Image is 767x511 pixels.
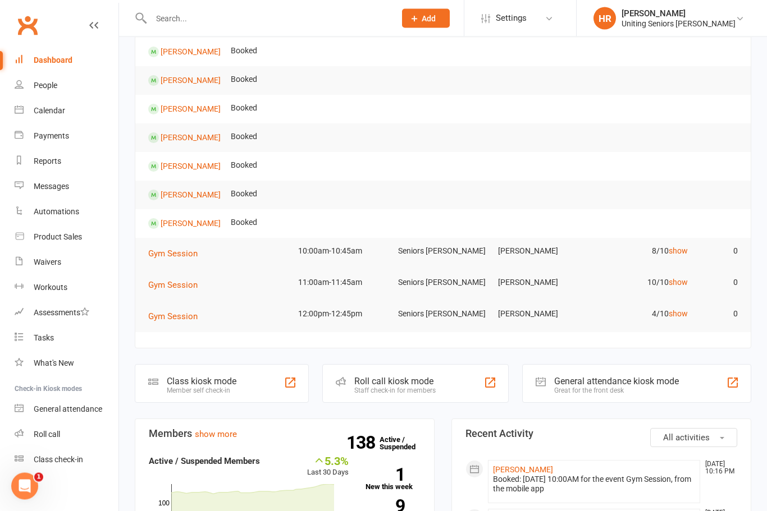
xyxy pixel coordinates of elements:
[366,467,405,484] strong: 1
[15,98,118,123] a: Calendar
[226,95,262,122] td: Booked
[15,325,118,351] a: Tasks
[15,422,118,447] a: Roll call
[226,153,262,179] td: Booked
[161,104,221,113] a: [PERSON_NAME]
[15,275,118,300] a: Workouts
[148,312,198,322] span: Gym Session
[593,301,693,328] td: 4/10
[650,429,737,448] button: All activities
[34,207,79,216] div: Automations
[393,301,493,328] td: Seniors [PERSON_NAME]
[149,457,260,467] strong: Active / Suspended Members
[422,14,436,23] span: Add
[346,435,380,452] strong: 138
[496,6,527,31] span: Settings
[11,473,38,500] iframe: Intercom live chat
[493,475,695,494] div: Booked: [DATE] 10:00AM for the event Gym Session, from the mobile app
[15,73,118,98] a: People
[226,210,262,236] td: Booked
[148,11,387,26] input: Search...
[366,468,421,491] a: 1New this week
[669,310,688,319] a: show
[34,430,60,439] div: Roll call
[148,280,198,291] span: Gym Session
[226,38,262,65] td: Booked
[34,257,61,266] div: Waivers
[293,270,393,296] td: 11:00am-11:45am
[15,174,118,199] a: Messages
[161,47,221,56] a: [PERSON_NAME]
[226,124,262,150] td: Booked
[15,397,118,422] a: General attendance kiosk mode
[307,455,349,467] div: 5.3%
[663,433,710,443] span: All activities
[493,301,593,328] td: [PERSON_NAME]
[669,278,688,287] a: show
[161,76,221,85] a: [PERSON_NAME]
[161,133,221,142] a: [PERSON_NAME]
[307,455,349,479] div: Last 30 Days
[167,387,236,395] div: Member self check-in
[34,358,74,367] div: What's New
[380,428,429,459] a: 138Active / Suspended
[354,387,436,395] div: Staff check-in for members
[148,247,206,261] button: Gym Session
[622,19,736,29] div: Uniting Seniors [PERSON_NAME]
[15,199,118,224] a: Automations
[15,250,118,275] a: Waivers
[34,455,83,464] div: Class check-in
[393,270,493,296] td: Seniors [PERSON_NAME]
[148,279,206,292] button: Gym Session
[593,238,693,265] td: 8/10
[15,149,118,174] a: Reports
[465,429,737,440] h3: Recent Activity
[34,56,72,65] div: Dashboard
[293,301,393,328] td: 12:00pm-12:45pm
[493,238,593,265] td: [PERSON_NAME]
[34,308,89,317] div: Assessments
[693,238,743,265] td: 0
[693,301,743,328] td: 0
[226,67,262,93] td: Booked
[15,447,118,472] a: Class kiosk mode
[34,182,69,191] div: Messages
[34,283,67,292] div: Workouts
[161,190,221,199] a: [PERSON_NAME]
[148,249,198,259] span: Gym Session
[493,466,553,475] a: [PERSON_NAME]
[554,376,679,387] div: General attendance kiosk mode
[34,81,57,90] div: People
[15,224,118,250] a: Product Sales
[34,473,43,482] span: 1
[554,387,679,395] div: Great for the front desk
[669,247,688,256] a: show
[393,238,493,265] td: Seniors [PERSON_NAME]
[493,270,593,296] td: [PERSON_NAME]
[293,238,393,265] td: 10:00am-10:45am
[700,461,737,476] time: [DATE] 10:16 PM
[195,430,237,440] a: show more
[34,333,54,342] div: Tasks
[34,232,82,241] div: Product Sales
[34,404,102,413] div: General attendance
[34,106,65,115] div: Calendar
[167,376,236,387] div: Class kiosk mode
[593,270,693,296] td: 10/10
[15,123,118,149] a: Payments
[34,131,69,140] div: Payments
[161,162,221,171] a: [PERSON_NAME]
[34,156,61,165] div: Reports
[15,351,118,376] a: What's New
[402,9,450,28] button: Add
[354,376,436,387] div: Roll call kiosk mode
[226,181,262,208] td: Booked
[13,11,42,39] a: Clubworx
[15,300,118,325] a: Assessments
[148,310,206,324] button: Gym Session
[693,270,743,296] td: 0
[15,48,118,73] a: Dashboard
[622,8,736,19] div: [PERSON_NAME]
[593,7,616,30] div: HR
[161,219,221,228] a: [PERSON_NAME]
